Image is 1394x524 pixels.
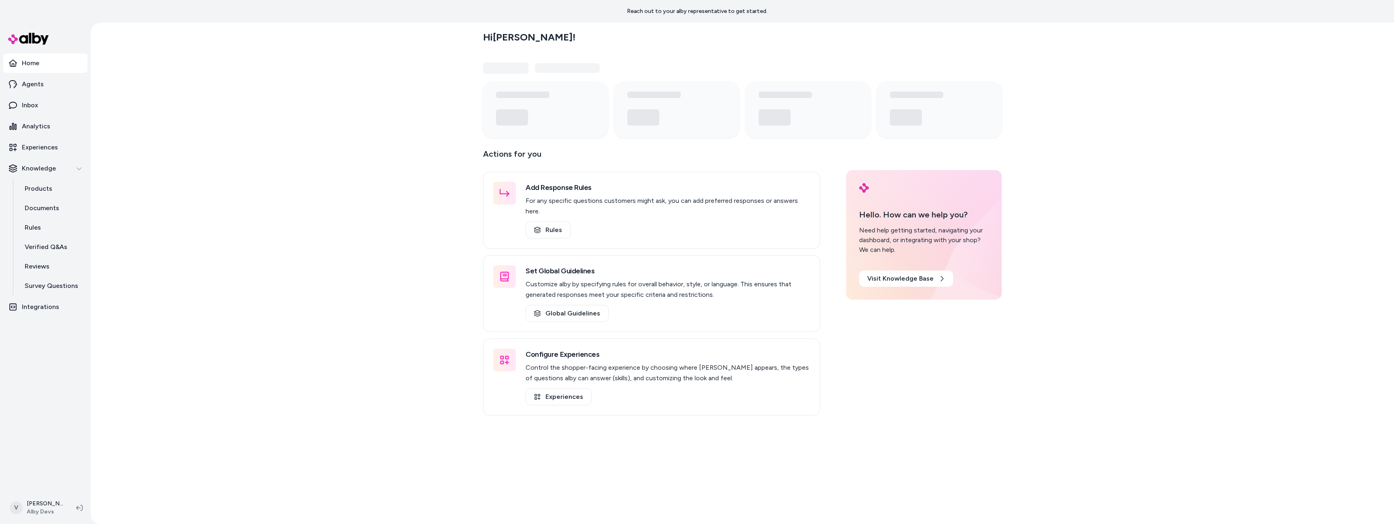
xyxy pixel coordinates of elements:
a: Experiences [526,388,592,405]
p: Hello. How can we help you? [859,209,989,221]
p: Reach out to your alby representative to get started. [627,7,768,15]
p: Reviews [25,262,49,271]
p: For any specific questions customers might ask, you can add preferred responses or answers here. [526,196,810,217]
a: Verified Q&As [17,237,88,257]
p: Agents [22,79,44,89]
a: Products [17,179,88,198]
p: Survey Questions [25,281,78,291]
button: Knowledge [3,159,88,178]
a: Rules [17,218,88,237]
p: Home [22,58,39,68]
p: Verified Q&As [25,242,67,252]
a: Documents [17,198,88,218]
a: Analytics [3,117,88,136]
a: Reviews [17,257,88,276]
a: Inbox [3,96,88,115]
span: V [10,501,23,514]
p: Experiences [22,143,58,152]
p: Rules [25,223,41,232]
p: Control the shopper-facing experience by choosing where [PERSON_NAME] appears, the types of quest... [526,362,810,383]
a: Global Guidelines [526,305,609,322]
p: Customize alby by specifying rules for overall behavior, style, or language. This ensures that ge... [526,279,810,300]
a: Survey Questions [17,276,88,296]
p: Integrations [22,302,59,312]
h3: Add Response Rules [526,182,810,193]
p: Inbox [22,100,38,110]
a: Rules [526,222,571,239]
p: Analytics [22,121,50,131]
img: alby Logo [8,33,49,45]
a: Experiences [3,138,88,157]
button: V[PERSON_NAME]Alby Devs [5,495,70,521]
img: alby Logo [859,183,869,193]
span: Alby Devs [27,508,63,516]
div: Need help getting started, navigating your dashboard, or integrating with your shop? We can help. [859,226,989,255]
p: Knowledge [22,164,56,173]
a: Integrations [3,297,88,317]
a: Home [3,53,88,73]
p: [PERSON_NAME] [27,500,63,508]
p: Actions for you [483,147,820,167]
p: Products [25,184,52,194]
p: Documents [25,203,59,213]
h3: Configure Experiences [526,349,810,360]
a: Agents [3,75,88,94]
a: Visit Knowledge Base [859,271,953,287]
h2: Hi [PERSON_NAME] ! [483,31,575,43]
h3: Set Global Guidelines [526,265,810,277]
